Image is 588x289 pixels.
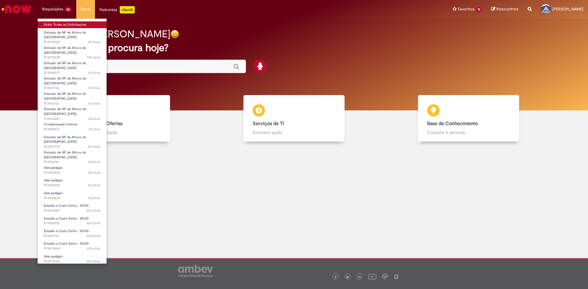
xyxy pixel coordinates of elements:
a: Aberto R13557375 : Emissão de NF de Ativos do ASVD [38,134,107,147]
span: R13567166 [44,86,100,91]
span: R13578205 [44,55,100,60]
img: logo_footer_ambev_rotulo_gray.png [178,265,213,277]
span: Emissão de NF de Ativos do [GEOGRAPHIC_DATA] [44,76,86,86]
span: 5d atrás [88,70,100,75]
span: R13556101 [44,160,100,165]
span: 22d atrás [86,221,100,225]
span: Vale pedágio [44,165,63,170]
span: 23d atrás [86,234,100,238]
a: Aberto R13478560 : Estadia e Custo Extra - ASVD [38,240,107,252]
a: Aberto R13555834 : Vale pedágio [38,165,107,176]
a: Aberto R13501832 : Estadia e Custo Extra - ASVD [38,215,107,227]
img: logo_footer_linkedin.png [358,275,361,279]
span: Emissão de NF de Ativos do [GEOGRAPHIC_DATA] [44,30,86,40]
p: +GenAi [120,6,135,13]
b: Base de Conhecimento [427,120,478,127]
a: Aberto R13566887 : Emissão de NF de Ativos do ASVD [38,106,107,119]
span: Estadia e Custo Extra - ASVD [44,203,89,208]
span: 8d atrás [88,196,100,200]
a: Aberto R13567127 : Emissão de NF de Ativos do ASVD [38,91,107,104]
time: 25/09/2025 14:55:24 [88,101,100,106]
a: Aberto R13555654 : Vale pedágio [38,177,107,188]
span: 40 [65,7,72,12]
span: Requisições [42,6,63,12]
img: logo_footer_twitter.png [346,276,349,279]
span: More [81,6,90,12]
span: R13555834 [44,170,100,175]
span: R13566887 [44,117,100,121]
time: 03/09/2025 17:33:20 [87,246,100,251]
time: 22/09/2025 14:50:07 [88,183,100,187]
span: Vale pedágio [44,191,63,195]
span: R13475384 [44,259,100,264]
time: 23/09/2025 08:21:52 [88,144,100,149]
span: R13567127 [44,101,100,106]
span: [PERSON_NAME] [552,6,583,12]
time: 22/09/2025 15:16:33 [88,170,100,175]
span: Vale pedágio [44,178,63,183]
span: Emissão de NF de Ativos do [GEOGRAPHIC_DATA] [44,107,86,116]
a: Catálogo de Ofertas Abra uma solicitação [32,95,207,142]
a: Aberto R13556101 : Emissão de NF de Ativos do ASVD [38,149,107,162]
span: 5d atrás [88,86,100,90]
time: 29/09/2025 16:32:40 [87,55,100,60]
p: Consulte e aprenda [427,129,510,135]
a: Aberto R13516020 : Estadia e Custo Extra - ASVD [38,202,107,214]
span: Rascunhos [496,6,518,12]
a: Serviços de TI Encontre ajuda [207,95,381,142]
span: R13558637 [44,127,100,132]
span: R13568437 [44,70,100,75]
img: happy-face.png [170,30,179,39]
span: 8d atrás [88,183,100,187]
span: R13516020 [44,208,100,213]
span: R13557375 [44,144,100,149]
time: 22/09/2025 14:45:42 [88,196,100,200]
a: Base de Conhecimento Consulte e aprenda [381,95,556,142]
span: R13501832 [44,221,100,226]
time: 23/09/2025 11:37:32 [89,127,100,132]
time: 25/09/2025 14:59:51 [88,86,100,90]
span: 27d atrás [87,246,100,251]
a: Exibir Todas as Solicitações [38,21,107,28]
time: 22/09/2025 16:01:43 [88,160,100,164]
span: R13487761 [44,234,100,239]
span: 5d atrás [88,101,100,106]
time: 03/09/2025 09:23:48 [86,259,100,264]
span: 7d atrás [89,127,100,132]
b: Catálogo de Ofertas [78,120,123,127]
span: 15 [476,7,482,12]
span: Emissão de NF de Ativos do [GEOGRAPHIC_DATA] [44,61,86,70]
span: Emissão de NF de Ativos do [GEOGRAPHIC_DATA] [44,150,86,160]
time: 30/09/2025 09:05:18 [88,40,100,44]
span: R13555654 [44,183,100,188]
span: Emissão de NF de Ativos do [GEOGRAPHIC_DATA] [44,91,86,101]
ul: Requisições [37,18,107,264]
span: R13555629 [44,196,100,201]
time: 25/09/2025 17:58:01 [88,70,100,75]
a: Aberto R13568437 : Emissão de NF de Ativos do ASVD [38,60,107,73]
span: Estadia e Custo Extra - ASVD [44,216,89,221]
img: logo_footer_facebook.png [334,276,337,279]
time: 07/09/2025 21:08:30 [86,234,100,238]
img: logo_footer_youtube.png [368,272,376,280]
img: logo_footer_workplace.png [382,274,388,279]
a: Aberto R13555629 : Vale pedágio [38,190,107,201]
span: Estadia e Custo Extra - ASVD [44,241,89,246]
span: Emissão de NF de Ativos do [GEOGRAPHIC_DATA] [44,135,86,144]
span: R13579929 [44,40,100,45]
h2: Bom dia, [PERSON_NAME] [53,29,170,39]
span: 28d atrás [86,259,100,264]
h2: O que você procura hoje? [53,43,535,53]
span: Vale pedágio [44,254,63,259]
time: 25/09/2025 14:24:26 [88,117,100,121]
p: Abra uma solicitação [78,129,161,135]
img: logo_footer_naosei.png [394,274,399,279]
span: Estadia e Custo Extra - ASVD [44,229,89,233]
time: 10/09/2025 15:28:35 [86,208,100,213]
span: 5d atrás [88,117,100,121]
span: R13478560 [44,246,100,251]
a: Aberto R13578205 : Emissão de NF de Ativos do ASVD [38,45,107,58]
a: Aberto R13558637 : Compensação Interna [38,121,107,132]
b: Serviços de TI [253,120,284,127]
span: 8d atrás [88,144,100,149]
